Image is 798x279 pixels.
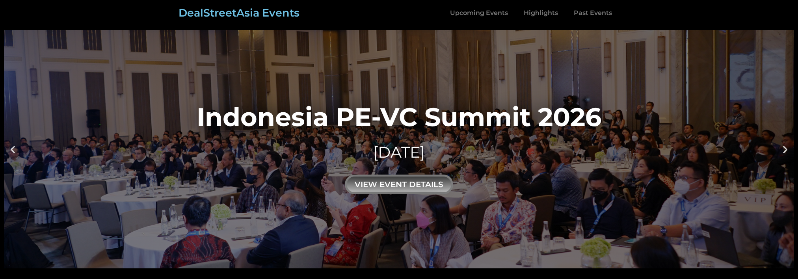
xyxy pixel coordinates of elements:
a: DealStreetAsia Events [179,6,299,19]
a: Highlights [516,4,566,22]
div: view event details [345,175,453,194]
a: Past Events [566,4,620,22]
div: Indonesia PE-VC Summit 2026 [197,104,601,130]
a: Indonesia PE-VC Summit 2026[DATE]view event details [4,30,794,268]
div: [DATE] [197,141,601,163]
a: Upcoming Events [442,4,516,22]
